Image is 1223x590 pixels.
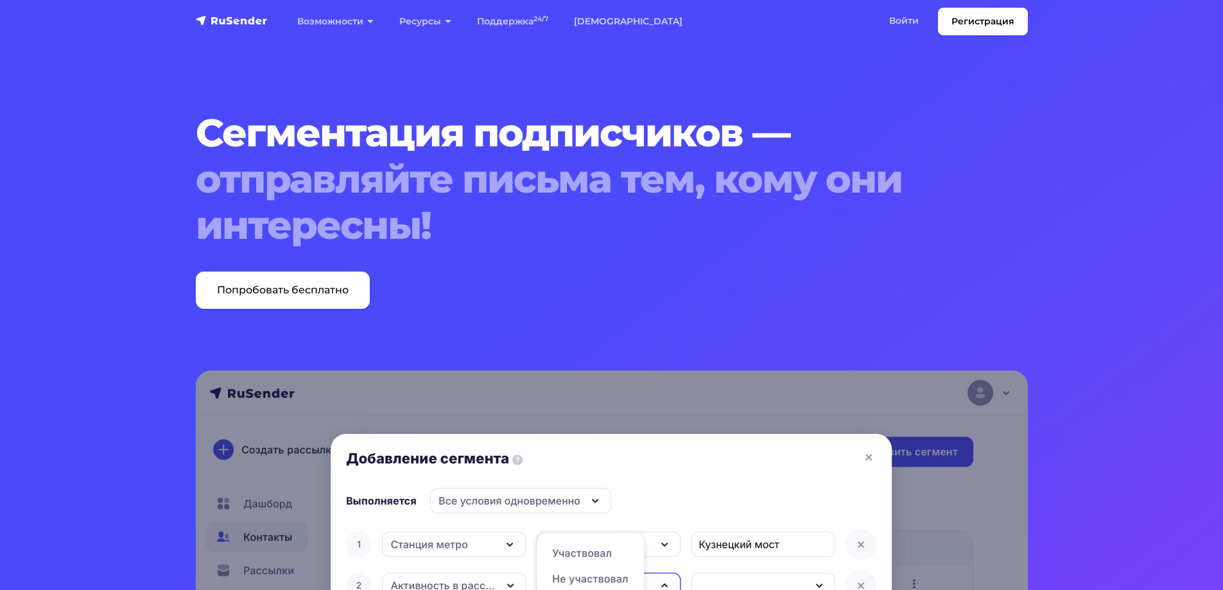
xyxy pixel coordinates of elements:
a: Возможности [284,8,386,35]
a: [DEMOGRAPHIC_DATA] [561,8,695,35]
sup: 24/7 [533,15,548,23]
span: отправляйте письма тем, кому они интересны! [196,156,957,248]
a: Попробовать бесплатно [196,272,370,309]
a: Поддержка24/7 [464,8,561,35]
h1: Сегментация подписчиков — [196,110,957,248]
a: Войти [876,8,932,34]
a: Регистрация [938,8,1028,35]
img: RuSender [196,14,268,27]
a: Ресурсы [386,8,464,35]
